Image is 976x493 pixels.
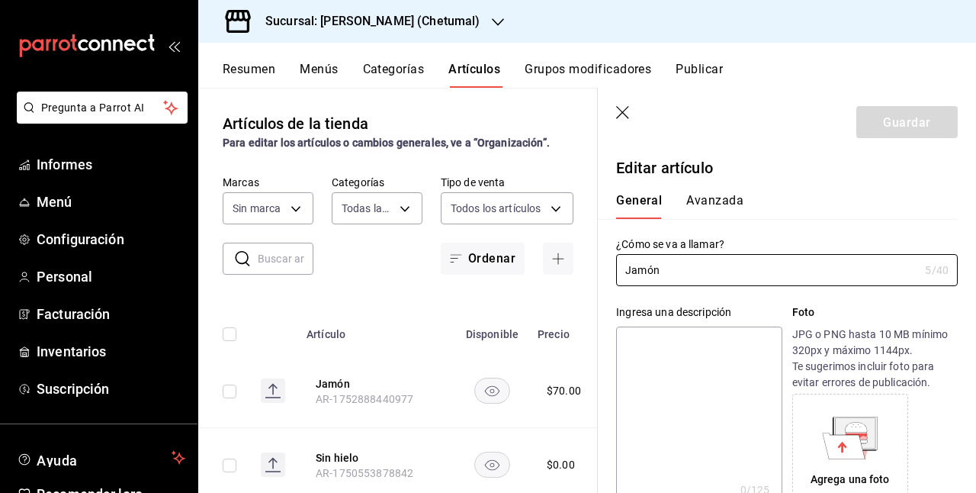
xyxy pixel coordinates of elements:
[223,62,275,76] font: Resumen
[466,329,519,341] font: Disponible
[474,378,510,404] button: disponibilidad-producto
[316,378,350,390] font: Jamón
[616,304,782,321] div: Ingresa una descripción
[553,385,581,397] font: 70.00
[300,62,338,76] font: Menús
[332,176,384,188] font: Categorías
[307,329,345,341] font: Artículo
[547,385,553,397] font: $
[616,156,958,179] p: Editar artículo
[468,251,515,266] font: Ordenar
[37,381,109,397] font: Suscripción
[316,452,358,464] font: Sin hielo
[223,114,368,133] font: Artículos de la tienda
[616,193,939,219] div: navigation tabs
[316,375,438,391] button: editar-ubicación-del-producto
[223,176,259,188] font: Marcas
[676,62,723,76] font: Publicar
[17,92,188,124] button: Pregunta a Parrot AI
[223,137,550,149] font: Para editar los artículos o cambios generales, ve a “Organización”.
[37,343,106,359] font: Inventarios
[547,459,553,471] font: $
[37,194,72,210] font: Menú
[37,453,78,469] font: Ayuda
[258,243,313,274] input: Buscar artículo
[538,329,570,341] font: Precio
[37,269,92,285] font: Personal
[451,202,541,214] font: Todos los artículos
[37,156,92,172] font: Informes
[811,472,890,488] div: Agrega una foto
[448,62,500,76] font: Artículos
[441,243,525,275] button: Ordenar
[616,193,662,219] button: General
[265,14,480,28] font: Sucursal: [PERSON_NAME] (Chetumal)
[525,62,651,76] font: Grupos modificadores
[441,176,506,188] font: Tipo de venta
[223,61,976,88] div: pestañas de navegación
[474,452,510,478] button: disponibilidad-producto
[316,449,438,466] button: editar-ubicación-del-producto
[925,263,949,278] div: 5 /40
[553,459,575,471] font: 0.00
[342,202,509,214] font: Todas las categorías, Sin categoría
[37,306,110,322] font: Facturación
[792,304,958,321] p: Foto
[686,193,743,219] button: Avanzada
[316,467,413,479] font: AR-1750553878842
[792,327,958,391] p: JPG o PNG hasta 10 MB mínimo 320px y máximo 1144px. Te sugerimos incluir foto para evitar errores...
[233,202,281,214] font: Sin marca
[316,393,413,405] font: AR-1752888440977
[11,111,188,127] a: Pregunta a Parrot AI
[168,40,180,52] button: abrir_cajón_menú
[41,101,145,114] font: Pregunta a Parrot AI
[37,231,124,247] font: Configuración
[363,62,425,76] font: Categorías
[616,239,958,250] label: ¿Cómo se va a llamar?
